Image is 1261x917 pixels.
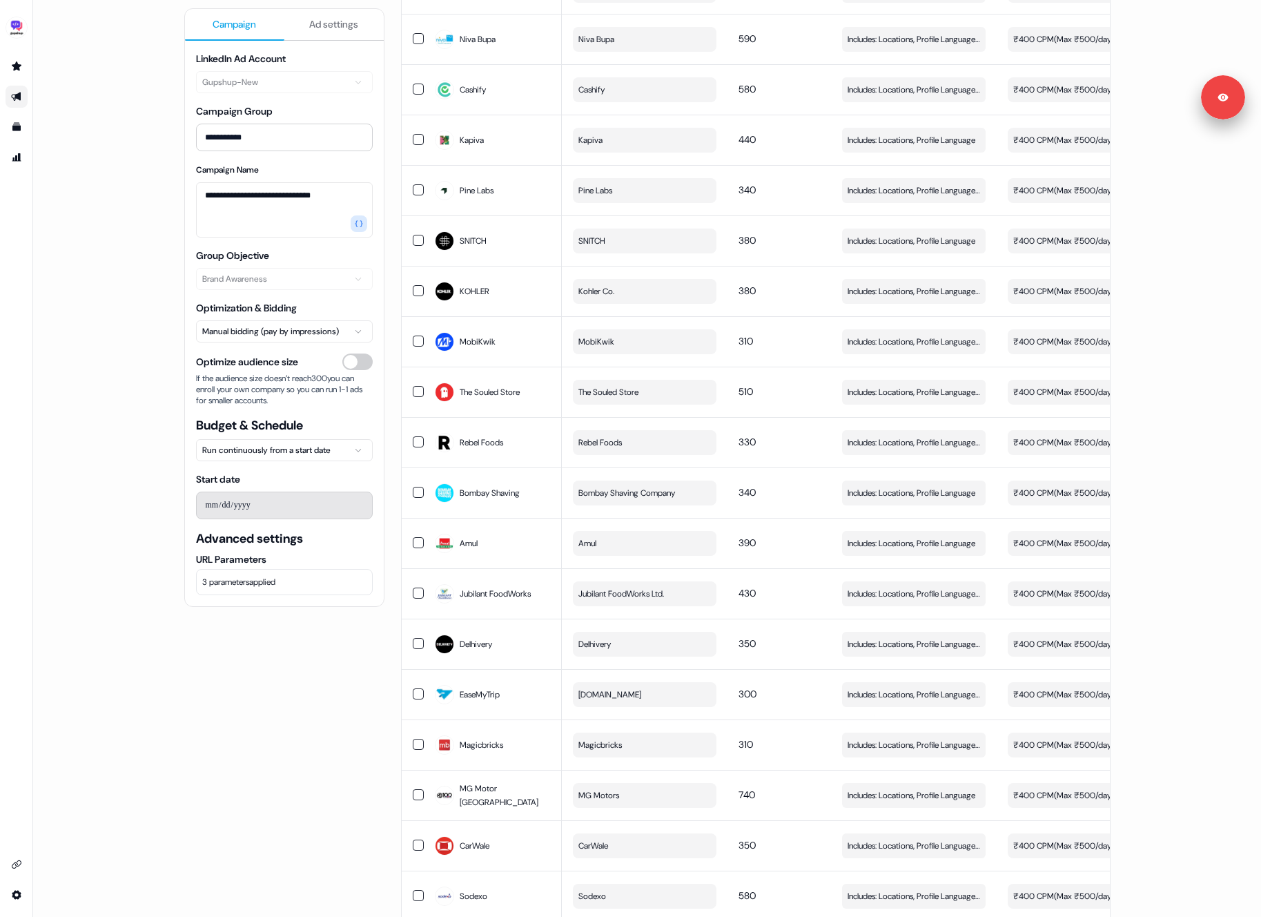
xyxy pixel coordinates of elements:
div: ₹400 CPM ( Max ₹500/day ) [1013,789,1114,802]
span: 390 [739,537,756,549]
span: 380 [739,234,756,247]
span: 3 parameters applied [202,575,275,589]
button: ₹400 CPM(Max ₹500/day) [1008,380,1151,405]
span: Includes: Locations, Profile Language [848,537,975,550]
a: Go to outbound experience [6,86,28,108]
button: Bombay Shaving Company [573,481,716,505]
span: Magicbricks [578,738,622,752]
button: Includes: Locations, Profile Language, Job Functions [842,178,986,203]
button: Kapiva [573,128,716,153]
span: SNITCH [460,234,487,248]
button: Includes: Locations, Profile Language, Job Functions [842,279,986,304]
span: Delhivery [460,637,492,651]
span: Campaign [213,17,256,31]
button: Includes: Locations, Profile Language, Job Functions [842,329,986,354]
span: CarWale [578,839,608,853]
button: Pine Labs [573,178,716,203]
span: Includes: Locations, Profile Language / Excludes: Job Functions [848,385,980,399]
button: Magicbricks [573,733,716,757]
span: 590 [739,32,756,45]
button: ₹400 CPM(Max ₹500/day) [1008,682,1151,707]
span: Includes: Locations, Profile Language, Job Functions [848,839,980,853]
button: Includes: Locations, Profile Language, Job Functions [842,833,986,858]
button: Includes: Locations, Profile Language [842,531,986,556]
span: Cashify [460,83,486,97]
button: Includes: Locations, Profile Language / Excludes: Job Functions [842,380,986,405]
span: Bombay Shaving Company [578,486,675,500]
span: Includes: Locations, Profile Language [848,234,975,248]
span: Jubilant FoodWorks Ltd. [578,587,664,601]
button: ₹400 CPM(Max ₹500/day) [1008,581,1151,606]
span: 380 [739,284,756,297]
span: Includes: Locations, Profile Language, Job Functions [848,284,980,298]
span: 350 [739,839,756,851]
div: ₹400 CPM ( Max ₹500/day ) [1013,133,1114,147]
div: ₹400 CPM ( Max ₹500/day ) [1013,889,1114,903]
div: ₹400 CPM ( Max ₹500/day ) [1013,32,1114,46]
button: Includes: Locations, Profile Language, Job Functions [842,430,986,455]
a: Go to integrations [6,853,28,876]
button: Sodexo [573,884,716,909]
span: Sodexo [578,889,606,903]
button: MG Motors [573,783,716,808]
span: Amul [578,537,596,550]
span: 310 [739,738,753,751]
span: 310 [739,335,753,347]
span: MG Motors [578,789,619,802]
button: MobiKwik [573,329,716,354]
button: ₹400 CPM(Max ₹500/day) [1008,77,1151,102]
button: Includes: Locations, Profile Language, Job Functions [842,27,986,52]
span: KOHLER [460,284,489,298]
button: ₹400 CPM(Max ₹500/day) [1008,833,1151,858]
span: If the audience size doesn’t reach 300 you can enroll your own company so you can run 1-1 ads for... [196,373,373,406]
span: Niva Bupa [578,32,614,46]
span: 330 [739,436,756,448]
span: Includes: Locations, Profile Language, Job Functions [848,335,980,349]
button: ₹400 CPM(Max ₹500/day) [1008,229,1151,253]
span: Includes: Locations, Profile Language [848,486,975,500]
div: ₹400 CPM ( Max ₹500/day ) [1013,587,1114,601]
span: Amul [460,537,478,550]
span: Budget & Schedule [196,417,373,434]
button: ₹400 CPM(Max ₹500/day) [1008,329,1151,354]
button: Jubilant FoodWorks Ltd. [573,581,716,606]
div: ₹400 CPM ( Max ₹500/day ) [1013,385,1114,399]
div: ₹400 CPM ( Max ₹500/day ) [1013,537,1114,550]
button: ₹400 CPM(Max ₹500/day) [1008,884,1151,909]
a: Go to integrations [6,884,28,906]
button: CarWale [573,833,716,858]
span: Rebel Foods [460,436,503,450]
span: 340 [739,486,756,499]
button: The Souled Store [573,380,716,405]
span: CarWale [460,839,489,853]
button: Cashify [573,77,716,102]
label: LinkedIn Ad Account [196,52,286,65]
label: Optimization & Bidding [196,302,297,314]
button: Includes: Locations, Profile Language, Job Functions [842,581,986,606]
button: Kohler Co. [573,279,716,304]
span: Cashify [578,83,605,97]
label: URL Parameters [196,552,373,566]
span: Includes: Locations, Profile Language [848,789,975,802]
button: ₹400 CPM(Max ₹500/day) [1008,279,1151,304]
div: ₹400 CPM ( Max ₹500/day ) [1013,284,1114,298]
div: ₹400 CPM ( Max ₹500/day ) [1013,486,1114,500]
span: Jubilant FoodWorks [460,587,531,601]
div: ₹400 CPM ( Max ₹500/day ) [1013,839,1114,853]
button: Includes: Locations, Profile Language, Job Functions [842,77,986,102]
span: Includes: Locations, Profile Language, Job Functions [848,32,980,46]
span: 580 [739,83,756,95]
span: Includes: Locations, Profile Language, Job Functions [848,889,980,903]
button: Optimize audience size [342,354,373,370]
span: 300 [739,688,756,700]
button: ₹400 CPM(Max ₹500/day) [1008,481,1151,505]
span: Advanced settings [196,530,373,547]
span: Kohler Co. [578,284,614,298]
span: 580 [739,889,756,902]
div: ₹400 CPM ( Max ₹500/day ) [1013,184,1114,197]
button: 3 parametersapplied [196,569,373,595]
button: ₹400 CPM(Max ₹500/day) [1008,27,1151,52]
div: ₹400 CPM ( Max ₹500/day ) [1013,637,1114,651]
button: Rebel Foods [573,430,716,455]
span: Includes: Locations, Profile Language [848,133,975,147]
